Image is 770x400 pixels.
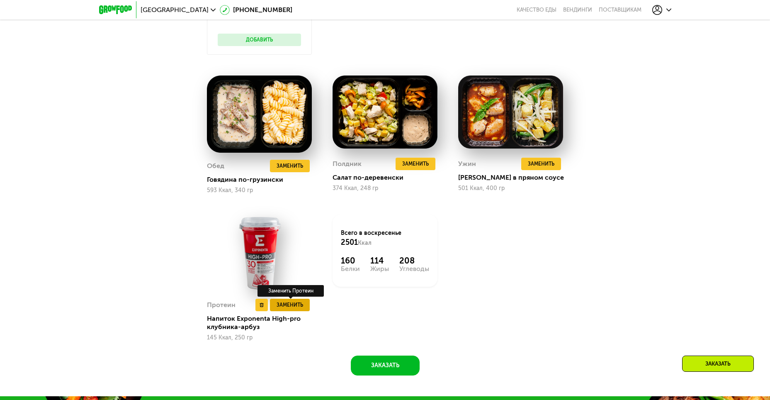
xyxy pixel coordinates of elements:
[333,158,362,170] div: Полдник
[270,160,310,172] button: Заменить
[402,160,429,168] span: Заменить
[207,315,318,331] div: Напиток Exponenta High-pro клубника-арбуз
[207,160,224,172] div: Обед
[399,256,429,266] div: 208
[521,158,561,170] button: Заменить
[528,160,554,168] span: Заменить
[270,299,310,311] button: Заменить
[370,266,389,272] div: Жиры
[207,299,236,311] div: Протеин
[141,7,209,13] span: [GEOGRAPHIC_DATA]
[333,185,437,192] div: 374 Ккал, 248 гр
[370,256,389,266] div: 114
[207,334,312,341] div: 145 Ккал, 250 гр
[682,356,754,372] div: Заказать
[458,185,563,192] div: 501 Ккал, 400 гр
[218,34,301,46] button: Добавить
[341,229,429,247] div: Всего в воскресенье
[341,266,360,272] div: Белки
[517,7,556,13] a: Качество еды
[257,285,324,297] div: Заменить Протеин
[333,173,444,182] div: Салат по-деревенски
[396,158,435,170] button: Заменить
[563,7,592,13] a: Вендинги
[599,7,641,13] div: поставщикам
[399,266,429,272] div: Углеводы
[351,356,420,376] button: Заказать
[207,187,312,194] div: 593 Ккал, 340 гр
[220,5,292,15] a: [PHONE_NUMBER]
[458,173,570,182] div: [PERSON_NAME] в пряном соусе
[207,176,318,184] div: Говядина по-грузински
[341,238,358,247] span: 2501
[277,301,303,309] span: Заменить
[458,158,476,170] div: Ужин
[358,239,372,246] span: Ккал
[277,162,303,170] span: Заменить
[341,256,360,266] div: 160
